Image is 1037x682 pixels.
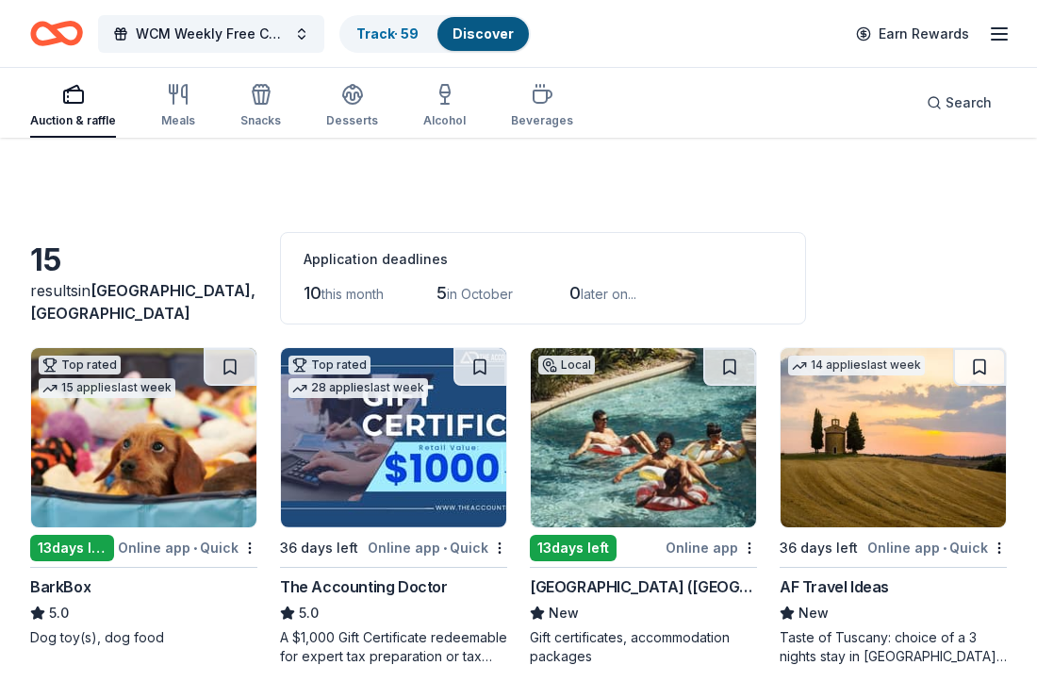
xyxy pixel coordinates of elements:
[780,575,889,598] div: AF Travel Ideas
[666,536,757,559] div: Online app
[280,537,358,559] div: 36 days left
[288,356,370,374] div: Top rated
[356,25,419,42] a: Track· 59
[867,536,1007,559] div: Online app Quick
[436,283,447,303] span: 5
[511,75,573,138] button: Beverages
[98,15,324,53] button: WCM Weekly Free Community Bingo [GEOGRAPHIC_DATA] [US_STATE]
[161,75,195,138] button: Meals
[136,23,287,45] span: WCM Weekly Free Community Bingo [GEOGRAPHIC_DATA] [US_STATE]
[447,286,513,302] span: in October
[240,113,281,128] div: Snacks
[30,279,257,324] div: results
[280,628,507,666] div: A $1,000 Gift Certificate redeemable for expert tax preparation or tax resolution services—recipi...
[304,283,321,303] span: 10
[845,17,980,51] a: Earn Rewards
[549,602,579,624] span: New
[530,347,757,666] a: Image for Four Seasons Resort (Orlando)Local13days leftOnline app[GEOGRAPHIC_DATA] ([GEOGRAPHIC_D...
[946,91,992,114] span: Search
[30,535,114,561] div: 13 days left
[118,536,257,559] div: Online app Quick
[39,356,121,374] div: Top rated
[368,536,507,559] div: Online app Quick
[788,356,925,375] div: 14 applies last week
[280,575,448,598] div: The Accounting Doctor
[326,113,378,128] div: Desserts
[30,347,257,647] a: Image for BarkBoxTop rated15 applieslast week13days leftOnline app•QuickBarkBox5.0Dog toy(s), dog...
[30,241,257,279] div: 15
[443,541,447,556] span: •
[299,602,319,624] span: 5.0
[304,248,782,271] div: Application deadlines
[30,75,116,138] button: Auction & raffle
[569,283,581,303] span: 0
[30,628,257,647] div: Dog toy(s), dog food
[288,378,428,398] div: 28 applies last week
[453,25,514,42] a: Discover
[49,602,69,624] span: 5.0
[780,628,1007,666] div: Taste of Tuscany: choice of a 3 nights stay in [GEOGRAPHIC_DATA] or a 5 night stay in [GEOGRAPHIC...
[423,75,466,138] button: Alcohol
[780,537,858,559] div: 36 days left
[321,286,384,302] span: this month
[912,84,1007,122] button: Search
[781,348,1006,527] img: Image for AF Travel Ideas
[511,113,573,128] div: Beverages
[339,15,531,53] button: Track· 59Discover
[240,75,281,138] button: Snacks
[530,628,757,666] div: Gift certificates, accommodation packages
[280,347,507,666] a: Image for The Accounting DoctorTop rated28 applieslast week36 days leftOnline app•QuickThe Accoun...
[30,575,91,598] div: BarkBox
[30,11,83,56] a: Home
[780,347,1007,666] a: Image for AF Travel Ideas14 applieslast week36 days leftOnline app•QuickAF Travel IdeasNewTaste o...
[30,113,116,128] div: Auction & raffle
[531,348,756,527] img: Image for Four Seasons Resort (Orlando)
[943,541,946,556] span: •
[538,356,595,374] div: Local
[530,575,757,598] div: [GEOGRAPHIC_DATA] ([GEOGRAPHIC_DATA])
[161,113,195,128] div: Meals
[281,348,506,527] img: Image for The Accounting Doctor
[30,281,255,323] span: [GEOGRAPHIC_DATA], [GEOGRAPHIC_DATA]
[30,281,255,323] span: in
[581,286,636,302] span: later on...
[31,348,256,527] img: Image for BarkBox
[193,541,197,556] span: •
[798,602,829,624] span: New
[530,535,617,561] div: 13 days left
[423,113,466,128] div: Alcohol
[39,378,175,398] div: 15 applies last week
[326,75,378,138] button: Desserts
